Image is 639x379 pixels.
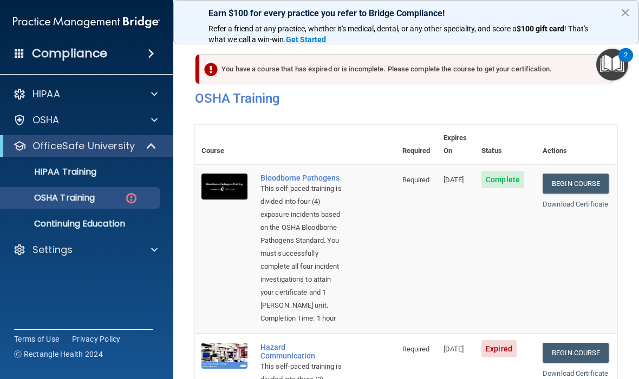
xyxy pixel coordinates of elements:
[195,91,617,106] h4: OSHA Training
[32,114,60,127] p: OSHA
[208,8,604,18] p: Earn $100 for every practice you refer to Bridge Compliance!
[517,24,564,33] strong: $100 gift card
[402,176,430,184] span: Required
[396,125,437,164] th: Required
[7,192,95,203] p: OSHA Training
[13,114,158,127] a: OSHA
[32,139,135,152] p: OfficeSafe University
[32,243,73,256] p: Settings
[481,340,517,357] span: Expired
[195,125,254,164] th: Course
[475,125,536,164] th: Status
[208,24,517,33] span: Refer a friend at any practice, whether it's medical, dental, or any other speciality, and score a
[7,218,155,229] p: Continuing Education
[543,369,608,377] a: Download Certificate
[32,46,107,61] h4: Compliance
[260,312,342,325] div: Completion Time: 1 hour
[624,55,628,69] div: 2
[543,343,609,363] a: Begin Course
[13,243,158,256] a: Settings
[444,345,464,353] span: [DATE]
[13,11,160,33] img: PMB logo
[125,191,138,205] img: danger-circle.6113f641.png
[543,200,608,208] a: Download Certificate
[481,171,524,188] span: Complete
[14,349,103,360] span: Ⓒ Rectangle Health 2024
[13,88,158,101] a: HIPAA
[402,345,430,353] span: Required
[204,63,218,76] img: exclamation-circle-solid-danger.72ef9ffc.png
[7,167,96,177] p: HIPAA Training
[543,174,609,194] a: Begin Course
[444,176,464,184] span: [DATE]
[620,4,630,21] button: Close
[72,334,121,344] a: Privacy Policy
[260,343,342,360] a: Hazard Communication
[260,174,342,182] a: Bloodborne Pathogens
[208,24,590,44] span: ! That's what we call a win-win.
[536,125,617,164] th: Actions
[199,54,613,84] div: You have a course that has expired or is incomplete. Please complete the course to get your certi...
[14,334,59,344] a: Terms of Use
[286,35,326,44] strong: Get Started
[32,88,60,101] p: HIPAA
[260,182,342,312] div: This self-paced training is divided into four (4) exposure incidents based on the OSHA Bloodborne...
[13,139,157,152] a: OfficeSafe University
[286,35,328,44] a: Get Started
[437,125,475,164] th: Expires On
[596,49,628,81] button: Open Resource Center, 2 new notifications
